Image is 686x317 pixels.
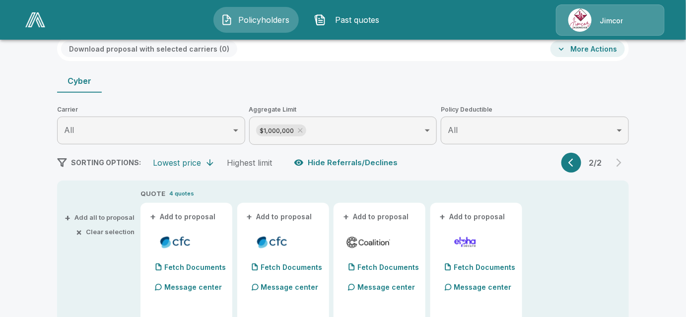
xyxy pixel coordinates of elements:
[164,282,222,292] p: Message center
[343,213,349,220] span: +
[227,158,272,168] div: Highest limit
[454,282,512,292] p: Message center
[256,125,306,136] div: $1,000,000
[64,125,74,135] span: All
[57,105,245,115] span: Carrier
[237,14,291,26] span: Policyholders
[314,14,326,26] img: Past quotes Icon
[247,213,253,220] span: +
[150,213,156,220] span: +
[153,158,201,168] div: Lowest price
[249,235,295,250] img: cfccyberadmitted
[357,282,415,292] p: Message center
[345,235,392,250] img: coalitioncyber
[357,264,419,271] p: Fetch Documents
[148,211,218,222] button: +Add to proposal
[78,229,135,235] button: ×Clear selection
[307,7,392,33] button: Past quotes IconPast quotes
[454,264,516,271] p: Fetch Documents
[152,235,199,250] img: cfccyber
[442,235,488,250] img: elphacyberstandard
[550,41,625,57] button: More Actions
[438,211,508,222] button: +Add to proposal
[441,105,629,115] span: Policy Deductible
[67,214,135,221] button: +Add all to proposal
[261,264,323,271] p: Fetch Documents
[140,189,165,199] p: QUOTE
[249,105,437,115] span: Aggregate Limit
[245,211,315,222] button: +Add to proposal
[440,213,446,220] span: +
[292,153,402,172] button: Hide Referrals/Declines
[76,229,82,235] span: ×
[57,69,102,93] button: Cyber
[261,282,319,292] p: Message center
[213,7,299,33] button: Policyholders IconPolicyholders
[585,159,605,167] p: 2 / 2
[71,158,141,167] span: SORTING OPTIONS:
[61,41,237,57] button: Download proposal with selected carriers (0)
[342,211,411,222] button: +Add to proposal
[65,214,70,221] span: +
[256,125,298,136] span: $1,000,000
[164,264,226,271] p: Fetch Documents
[448,125,458,135] span: All
[330,14,385,26] span: Past quotes
[169,190,194,198] p: 4 quotes
[221,14,233,26] img: Policyholders Icon
[25,12,45,27] img: AA Logo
